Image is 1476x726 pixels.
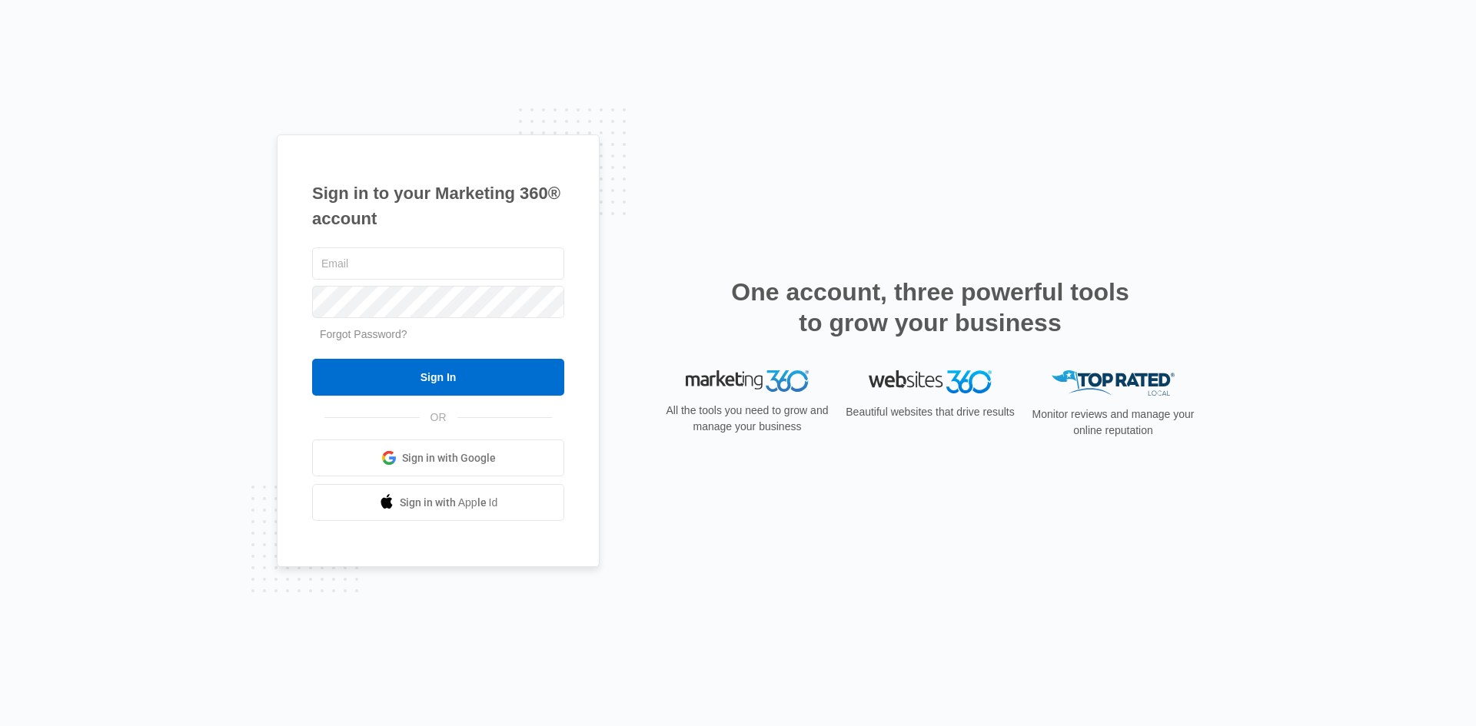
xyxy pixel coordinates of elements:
[312,484,564,521] a: Sign in with Apple Id
[312,247,564,280] input: Email
[686,370,809,392] img: Marketing 360
[400,495,498,511] span: Sign in with Apple Id
[869,370,992,393] img: Websites 360
[312,359,564,396] input: Sign In
[844,404,1016,420] p: Beautiful websites that drive results
[661,403,833,435] p: All the tools you need to grow and manage your business
[1027,406,1199,439] p: Monitor reviews and manage your online reputation
[312,181,564,231] h1: Sign in to your Marketing 360® account
[726,277,1134,338] h2: One account, three powerful tools to grow your business
[1052,370,1175,396] img: Top Rated Local
[320,328,407,340] a: Forgot Password?
[312,439,564,476] a: Sign in with Google
[402,450,496,466] span: Sign in with Google
[420,409,457,426] span: OR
